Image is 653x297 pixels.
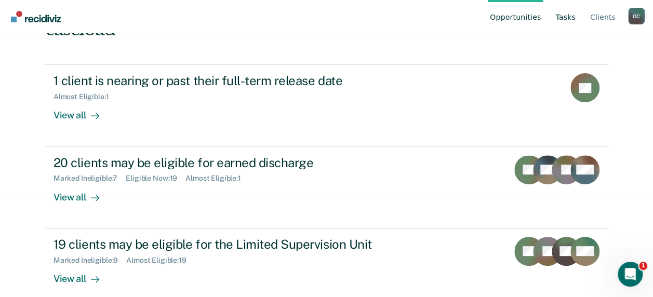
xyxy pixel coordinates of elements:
[54,73,418,88] div: 1 client is nearing or past their full-term release date
[126,174,185,183] div: Eligible Now : 19
[54,237,418,252] div: 19 clients may be eligible for the Limited Supervision Unit
[639,262,647,270] span: 1
[618,262,643,287] iframe: Intercom live chat
[45,147,608,228] a: 20 clients may be eligible for earned dischargeMarked Ineligible:7Eligible Now:19Almost Eligible:...
[45,64,608,146] a: 1 client is nearing or past their full-term release dateAlmost Eligible:1View all
[54,101,112,122] div: View all
[185,174,249,183] div: Almost Eligible : 1
[126,256,195,265] div: Almost Eligible : 19
[54,92,117,101] div: Almost Eligible : 1
[628,8,645,24] button: Profile dropdown button
[54,174,126,183] div: Marked Ineligible : 7
[54,264,112,285] div: View all
[54,155,418,170] div: 20 clients may be eligible for earned discharge
[54,183,112,203] div: View all
[54,256,126,265] div: Marked Ineligible : 9
[11,11,61,22] img: Recidiviz
[628,8,645,24] div: O C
